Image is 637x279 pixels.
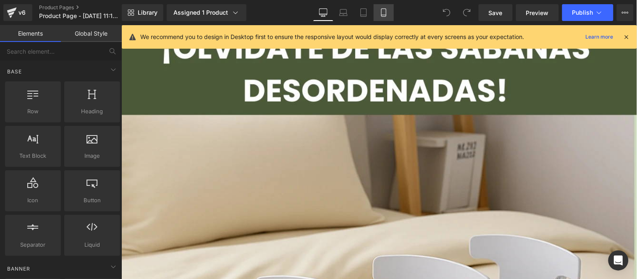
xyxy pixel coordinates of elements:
button: More [617,4,634,21]
span: Library [138,9,157,16]
span: Separator [8,240,58,249]
a: Mobile [374,4,394,21]
div: v6 [17,7,27,18]
span: Liquid [67,240,118,249]
span: Image [67,151,118,160]
button: Publish [562,4,613,21]
a: New Library [122,4,163,21]
a: Desktop [313,4,333,21]
button: Redo [459,4,475,21]
span: Base [6,68,23,76]
span: Publish [572,9,593,16]
p: We recommend you to design in Desktop first to ensure the responsive layout would display correct... [140,32,524,42]
a: Learn more [582,32,617,42]
a: Preview [516,4,559,21]
span: Banner [6,265,31,273]
a: v6 [3,4,32,21]
div: Assigned 1 Product [173,8,240,17]
span: Text Block [8,151,58,160]
a: Laptop [333,4,354,21]
span: Button [67,196,118,205]
a: Product Pages [39,4,136,11]
a: Global Style [61,25,122,42]
a: Tablet [354,4,374,21]
span: Preview [526,8,549,17]
button: Undo [438,4,455,21]
span: Row [8,107,58,116]
span: Product Page - [DATE] 11:16:01 [39,13,120,19]
div: Open Intercom Messenger [608,250,629,271]
span: Save [489,8,503,17]
span: Icon [8,196,58,205]
span: Heading [67,107,118,116]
